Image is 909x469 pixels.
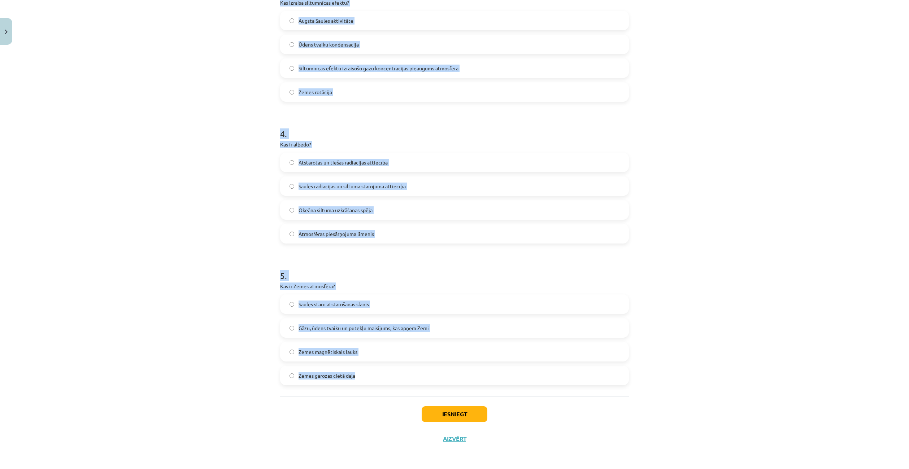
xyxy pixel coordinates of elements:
p: Kas ir Zemes atmosfēra? [280,282,629,290]
h1: 5 . [280,258,629,280]
span: Zemes magnētiskais lauks [299,348,357,356]
span: Zemes rotācija [299,88,332,96]
span: Okeāna siltuma uzkrāšanas spēja [299,206,373,214]
p: Kas ir albedo? [280,141,629,148]
input: Saules staru atstarošanas slānis [290,302,294,307]
button: Aizvērt [441,435,468,442]
input: Okeāna siltuma uzkrāšanas spēja [290,208,294,212]
span: Ūdens tvaiku kondensācija [299,41,359,48]
input: Zemes rotācija [290,90,294,95]
span: Saules radiācijas un siltuma starojuma attiecība [299,183,406,190]
span: Siltumnīcas efektu izraisošo gāzu koncentrācijas pieaugums atmosfērā [299,65,458,72]
span: Gāzu, ūdens tvaiku un putekļu maisījums, kas apņem Zemi [299,324,429,332]
span: Atmosfēras piesārņojuma līmenis [299,230,374,238]
span: Atstarotās un tiešās radiācijas attiecība [299,159,388,166]
h1: 4 . [280,116,629,139]
input: Siltumnīcas efektu izraisošo gāzu koncentrācijas pieaugums atmosfērā [290,66,294,71]
img: icon-close-lesson-0947bae3869378f0d4975bcd49f059093ad1ed9edebbc8119c70593378902aed.svg [5,30,8,34]
input: Augsta Saules aktivitāte [290,18,294,23]
input: Saules radiācijas un siltuma starojuma attiecība [290,184,294,189]
input: Atstarotās un tiešās radiācijas attiecība [290,160,294,165]
span: Zemes garozas cietā daļa [299,372,355,380]
input: Gāzu, ūdens tvaiku un putekļu maisījums, kas apņem Zemi [290,326,294,330]
span: Augsta Saules aktivitāte [299,17,353,25]
input: Ūdens tvaiku kondensācija [290,42,294,47]
button: Iesniegt [422,406,487,422]
input: Zemes garozas cietā daļa [290,373,294,378]
input: Zemes magnētiskais lauks [290,350,294,354]
input: Atmosfēras piesārņojuma līmenis [290,232,294,236]
span: Saules staru atstarošanas slānis [299,301,369,308]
